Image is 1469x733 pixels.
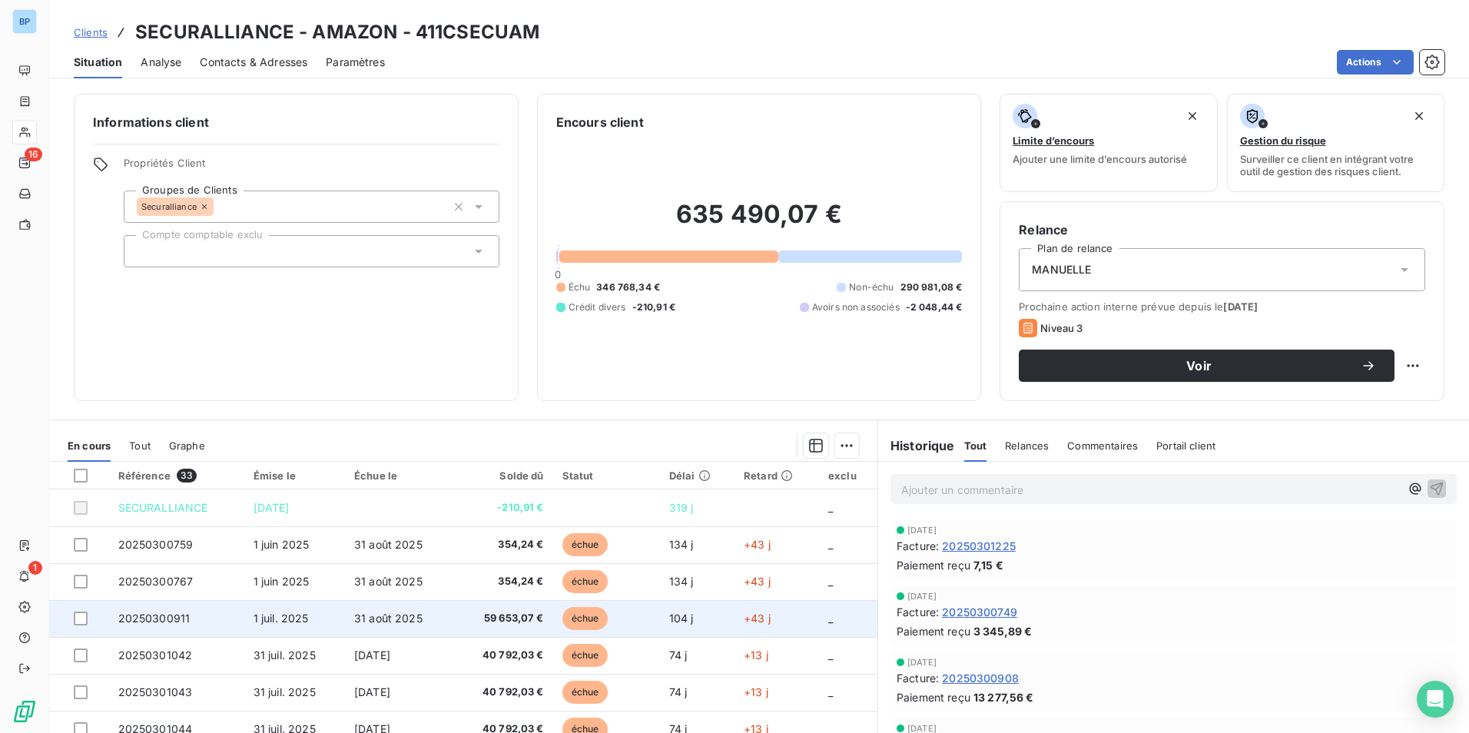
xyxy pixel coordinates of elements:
input: Ajouter une valeur [137,244,149,258]
a: Clients [74,25,108,40]
span: 74 j [669,648,688,662]
span: [DATE] [907,658,937,667]
span: [DATE] [354,685,390,698]
span: 20250300749 [942,604,1017,620]
div: Solde dû [463,469,544,482]
button: Limite d’encoursAjouter une limite d’encours autorisé [1000,94,1217,192]
span: Relances [1005,439,1049,452]
span: +43 j [744,612,771,625]
div: Open Intercom Messenger [1417,681,1454,718]
span: 354,24 € [463,537,544,552]
span: Tout [129,439,151,452]
h6: Historique [878,436,955,455]
span: Non-échu [849,280,894,294]
span: -210,91 € [632,300,675,314]
span: Ajouter une limite d’encours autorisé [1013,153,1187,165]
span: 1 [28,561,42,575]
span: Graphe [169,439,205,452]
span: +13 j [744,648,768,662]
img: Logo LeanPay [12,699,37,724]
span: 1 juin 2025 [254,575,310,588]
div: Délai [669,469,725,482]
span: Paiement reçu [897,689,970,705]
span: Propriétés Client [124,157,499,178]
span: 20250301043 [118,685,193,698]
span: Paramètres [326,55,385,70]
span: 31 juil. 2025 [254,648,316,662]
span: Facture : [897,538,939,554]
span: 31 juil. 2025 [254,685,316,698]
span: Securalliance [141,202,197,211]
span: +13 j [744,685,768,698]
span: 104 j [669,612,694,625]
span: Paiement reçu [897,557,970,573]
span: En cours [68,439,111,452]
span: 59 653,07 € [463,611,544,626]
span: échue [562,607,608,630]
span: SECURALLIANCE [118,501,208,514]
h6: Encours client [556,113,644,131]
span: échue [562,644,608,667]
span: _ [828,612,833,625]
span: Avoirs non associés [812,300,900,314]
span: 1 juin 2025 [254,538,310,551]
span: Situation [74,55,122,70]
span: _ [828,501,833,514]
span: _ [828,538,833,551]
h6: Relance [1019,221,1425,239]
span: Paiement reçu [897,623,970,639]
span: Limite d’encours [1013,134,1094,147]
span: Contacts & Adresses [200,55,307,70]
span: 20250301225 [942,538,1016,554]
button: Gestion du risqueSurveiller ce client en intégrant votre outil de gestion des risques client. [1227,94,1444,192]
span: [DATE] [907,526,937,535]
span: 40 792,03 € [463,648,544,663]
span: Clients [74,26,108,38]
span: 20250300911 [118,612,191,625]
span: Gestion du risque [1240,134,1326,147]
span: +43 j [744,538,771,551]
h2: 635 490,07 € [556,199,963,245]
span: 40 792,03 € [463,685,544,700]
span: [DATE] [354,648,390,662]
div: exclu [828,469,868,482]
span: [DATE] [254,501,290,514]
input: Ajouter une valeur [214,200,226,214]
span: [DATE] [907,592,937,601]
span: Surveiller ce client en intégrant votre outil de gestion des risques client. [1240,153,1431,177]
span: 13 277,56 € [973,689,1034,705]
span: échue [562,533,608,556]
span: 354,24 € [463,574,544,589]
span: 20250300908 [942,670,1019,686]
div: Référence [118,469,235,483]
span: -2 048,44 € [906,300,963,314]
span: -210,91 € [463,500,544,516]
span: échue [562,681,608,704]
span: +43 j [744,575,771,588]
span: [DATE] [1223,300,1258,313]
span: 31 août 2025 [354,538,423,551]
button: Voir [1019,350,1394,382]
span: 319 j [669,501,694,514]
span: 7,15 € [973,557,1003,573]
button: Actions [1337,50,1414,75]
span: Prochaine action interne prévue depuis le [1019,300,1425,313]
span: 20250301042 [118,648,193,662]
span: Échu [569,280,591,294]
div: BP [12,9,37,34]
span: 74 j [669,685,688,698]
h6: Informations client [93,113,499,131]
span: 20250300759 [118,538,194,551]
span: 33 [177,469,197,483]
div: Statut [562,469,651,482]
span: [DATE] [907,724,937,733]
span: 31 août 2025 [354,612,423,625]
span: 1 juil. 2025 [254,612,309,625]
div: Émise le [254,469,336,482]
span: Commentaires [1067,439,1138,452]
span: 31 août 2025 [354,575,423,588]
span: 16 [25,148,42,161]
span: 134 j [669,575,694,588]
div: Échue le [354,469,444,482]
span: 0 [555,268,561,280]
